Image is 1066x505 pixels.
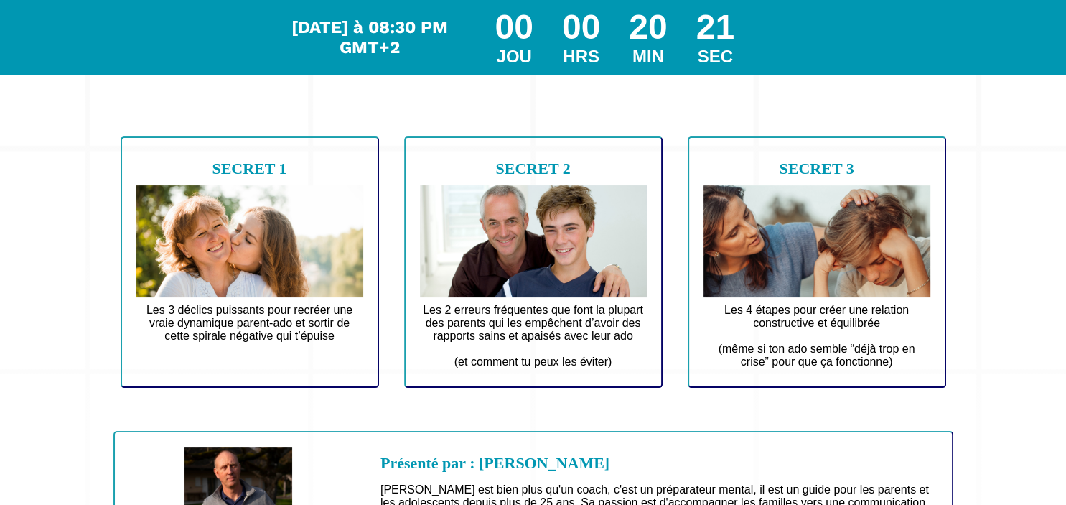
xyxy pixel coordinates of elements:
b: SECRET 3 [779,159,854,177]
text: Les 2 erreurs fréquentes que font la plupart des parents qui les empêchent d’avoir des rapports s... [420,300,647,372]
img: d70f9ede54261afe2763371d391305a3_Design_sans_titre_4.jpg [136,185,363,297]
div: 21 [696,7,734,47]
div: SEC [696,47,734,67]
div: MIN [629,47,667,67]
div: HRS [562,47,600,67]
b: SECRET 1 [212,159,286,177]
text: Les 4 étapes pour créer une relation constructive et équilibrée (même si ton ado semble “déjà tro... [703,300,930,372]
div: 00 [495,7,533,47]
b: Présenté par : [PERSON_NAME] [380,454,609,472]
span: [DATE] à 08:30 PM GMT+2 [291,17,448,57]
text: Les 3 déclics puissants pour recréer une vraie dynamique parent-ado et sortir de cette spirale né... [136,300,363,359]
div: JOU [495,47,533,67]
div: 20 [629,7,667,47]
div: Le webinar commence dans... [288,17,452,57]
div: 00 [562,7,600,47]
img: 774e71fe38cd43451293438b60a23fce_Design_sans_titre_1.jpg [420,185,647,297]
img: 6e5ea48f4dd0521e46c6277ff4d310bb_Design_sans_titre_5.jpg [703,185,930,297]
b: SECRET 2 [495,159,570,177]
